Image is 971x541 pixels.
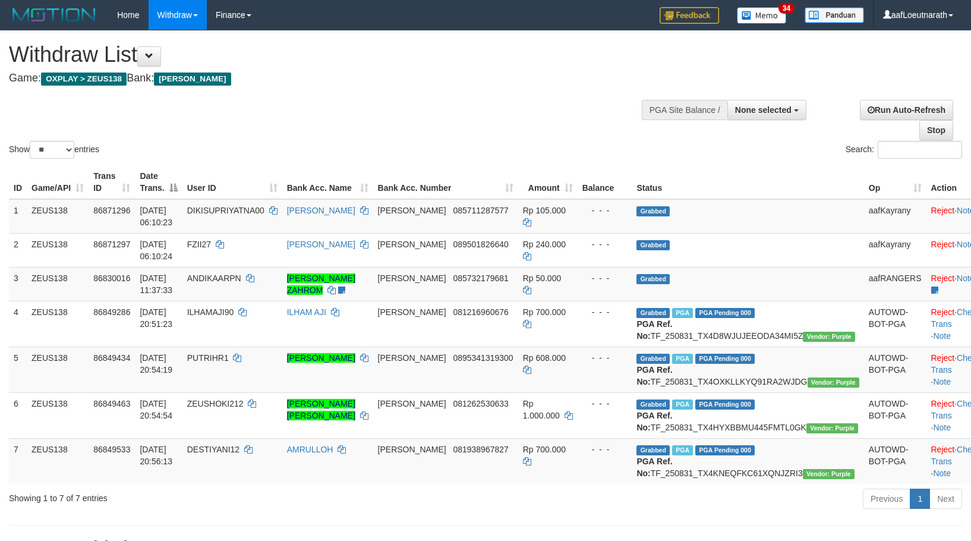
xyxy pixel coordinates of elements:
div: Showing 1 to 7 of 7 entries [9,487,396,504]
b: PGA Ref. No: [636,411,672,432]
td: TF_250831_TX4KNEQFKC61XQNJZRI3 [632,438,863,484]
a: Previous [863,489,910,509]
span: [PERSON_NAME] [378,206,446,215]
td: ZEUS138 [27,438,89,484]
td: AUTOWD-BOT-PGA [864,392,926,438]
b: PGA Ref. No: [636,365,672,386]
span: Copy 089501826640 to clipboard [453,240,508,249]
img: panduan.png [805,7,864,23]
td: TF_250831_TX4D8WJUJEEODA34MI5Z [632,301,863,347]
td: aafKayrany [864,233,926,267]
a: Reject [931,273,955,283]
span: [PERSON_NAME] [378,445,446,454]
td: 1 [9,199,27,234]
span: DIKISUPRIYATNA00 [187,206,264,215]
span: Copy 0895341319300 to clipboard [453,353,513,363]
span: Rp 105.000 [523,206,566,215]
span: [PERSON_NAME] [378,353,446,363]
div: - - - [582,444,628,455]
td: TF_250831_TX4OXKLLKYQ91RA2WJDG [632,347,863,392]
span: ILHAMAJI90 [187,307,234,317]
span: Marked by aafRornrotha [672,354,693,364]
td: 5 [9,347,27,392]
span: Grabbed [636,206,670,216]
label: Search: [846,141,962,159]
a: Reject [931,445,955,454]
th: ID [9,165,27,199]
a: Reject [931,353,955,363]
span: Copy 081938967827 to clipboard [453,445,508,454]
a: [PERSON_NAME] ZAHROM [287,273,355,295]
span: PGA Pending [695,400,755,410]
td: ZEUS138 [27,347,89,392]
span: Rp 700.000 [523,445,566,454]
div: - - - [582,352,628,364]
span: Vendor URL: https://trx4.1velocity.biz [806,423,858,433]
span: Grabbed [636,308,670,318]
span: PGA Pending [695,308,755,318]
td: 2 [9,233,27,267]
img: Button%20Memo.svg [737,7,787,24]
th: Amount: activate to sort column ascending [518,165,578,199]
td: ZEUS138 [27,301,89,347]
span: 34 [778,3,795,14]
span: Copy 085732179681 to clipboard [453,273,508,283]
span: Marked by aafRornrotha [672,308,693,318]
span: 86830016 [93,273,130,283]
td: aafKayrany [864,199,926,234]
a: Note [933,377,951,386]
td: ZEUS138 [27,392,89,438]
div: - - - [582,238,628,250]
span: 86849286 [93,307,130,317]
div: - - - [582,306,628,318]
span: 86849434 [93,353,130,363]
span: Rp 1.000.000 [523,399,560,420]
span: [DATE] 20:54:54 [140,399,172,420]
div: - - - [582,272,628,284]
span: [DATE] 20:54:19 [140,353,172,375]
label: Show entries [9,141,99,159]
span: [DATE] 06:10:24 [140,240,172,261]
div: - - - [582,205,628,216]
span: 86871297 [93,240,130,249]
span: 86849533 [93,445,130,454]
span: Grabbed [636,354,670,364]
span: Copy 085711287577 to clipboard [453,206,508,215]
span: PGA Pending [695,445,755,455]
span: DESTIYANI12 [187,445,239,454]
a: [PERSON_NAME] [287,240,355,249]
span: 86849463 [93,399,130,408]
span: PUTRIHR1 [187,353,229,363]
img: Feedback.jpg [660,7,719,24]
span: [DATE] 20:56:13 [140,445,172,466]
img: MOTION_logo.png [9,6,99,24]
span: ANDIKAARPN [187,273,241,283]
b: PGA Ref. No: [636,319,672,341]
span: [DATE] 20:51:23 [140,307,172,329]
a: Reject [931,240,955,249]
td: AUTOWD-BOT-PGA [864,438,926,484]
span: Rp 700.000 [523,307,566,317]
span: Vendor URL: https://trx4.1velocity.biz [803,332,855,342]
a: Reject [931,399,955,408]
th: Op: activate to sort column ascending [864,165,926,199]
a: [PERSON_NAME] [287,206,355,215]
th: User ID: activate to sort column ascending [182,165,282,199]
td: 6 [9,392,27,438]
td: AUTOWD-BOT-PGA [864,347,926,392]
span: [PERSON_NAME] [378,240,446,249]
a: Note [933,468,951,478]
span: OXPLAY > ZEUS138 [41,73,127,86]
a: [PERSON_NAME] [PERSON_NAME] [287,399,355,420]
span: Vendor URL: https://trx4.1velocity.biz [803,469,855,479]
td: aafRANGERS [864,267,926,301]
a: Reject [931,307,955,317]
span: 86871296 [93,206,130,215]
span: Copy 081216960676 to clipboard [453,307,508,317]
span: Rp 608.000 [523,353,566,363]
td: AUTOWD-BOT-PGA [864,301,926,347]
td: ZEUS138 [27,267,89,301]
span: [DATE] 06:10:23 [140,206,172,227]
h4: Game: Bank: [9,73,635,84]
a: Note [933,331,951,341]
